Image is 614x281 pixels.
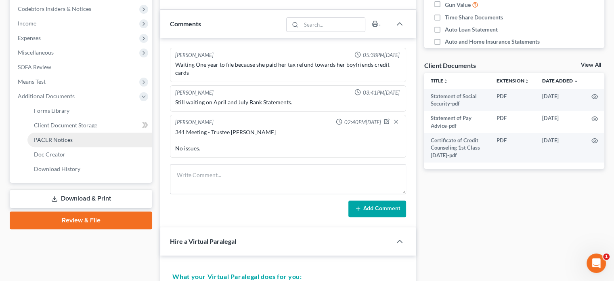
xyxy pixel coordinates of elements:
span: Gun Value [445,1,471,9]
i: expand_more [574,79,578,84]
a: PACER Notices [27,133,152,147]
span: Forms Library [34,107,69,114]
span: 02:40PM[DATE] [344,118,381,126]
span: 05:38PM[DATE] [363,51,399,59]
span: Codebtors Insiders & Notices [18,5,91,12]
div: Waiting One year to file because she paid her tax refund towards her boyfriends credit cards [175,61,401,77]
a: Client Document Storage [27,118,152,133]
div: [PERSON_NAME] [175,118,214,127]
td: Statement of Social Security-pdf [424,89,490,111]
td: [DATE] [536,111,585,133]
div: 341 Meeting - Trustee [PERSON_NAME] No issues. [175,128,401,152]
td: PDF [490,89,536,111]
span: Time Share Documents [445,13,503,21]
span: 03:41PM[DATE] [363,89,399,97]
a: Forms Library [27,104,152,118]
a: Download History [27,162,152,176]
span: Expenses [18,34,41,41]
a: Extensionunfold_more [497,78,529,84]
div: Still waiting on April and July Bank Statements. [175,98,401,106]
span: Income [18,20,36,27]
span: 1 [603,254,610,260]
i: unfold_more [524,79,529,84]
a: Date Added expand_more [542,78,578,84]
span: Miscellaneous [18,49,54,56]
span: Auto Loan Statement [445,25,498,34]
span: Comments [170,20,201,27]
span: Hire a Virtual Paralegal [170,237,236,245]
span: Auto and Home Insurance Statements [445,38,540,46]
td: Statement of Pay Advice-pdf [424,111,490,133]
td: [DATE] [536,89,585,111]
span: PACER Notices [34,136,73,143]
span: SOFA Review [18,63,51,70]
td: Certificate of Credit Counseling 1st Class [DATE]-pdf [424,133,490,163]
span: Download History [34,165,80,172]
span: Doc Creator [34,151,65,158]
a: Review & File [10,211,152,229]
a: Doc Creator [27,147,152,162]
a: SOFA Review [11,60,152,74]
iframe: Intercom live chat [587,254,606,273]
td: PDF [490,111,536,133]
span: Additional Documents [18,93,75,99]
i: unfold_more [443,79,448,84]
span: Means Test [18,78,46,85]
button: Add Comment [348,201,406,218]
td: PDF [490,133,536,163]
a: Titleunfold_more [430,78,448,84]
input: Search... [301,18,365,32]
a: Download & Print [10,189,152,208]
td: [DATE] [536,133,585,163]
span: Client Document Storage [34,122,97,129]
div: Client Documents [424,61,476,70]
div: [PERSON_NAME] [175,89,214,97]
div: [PERSON_NAME] [175,51,214,59]
a: View All [581,62,601,68]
